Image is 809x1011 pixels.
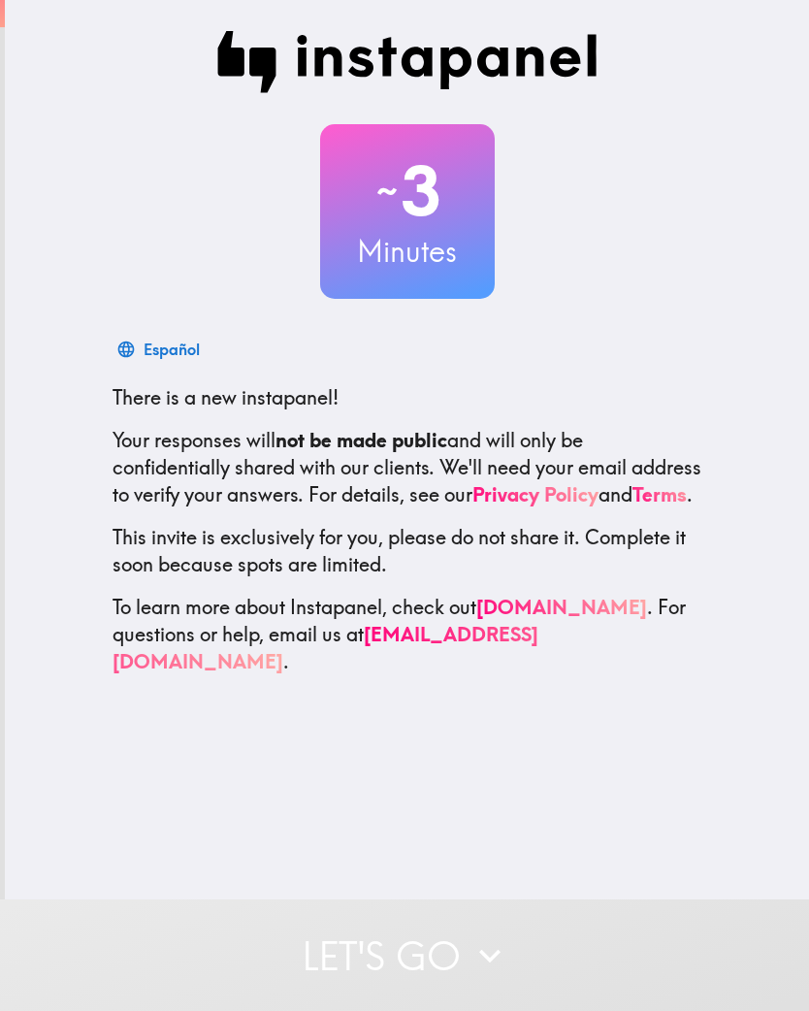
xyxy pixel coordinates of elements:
button: Español [113,330,208,369]
img: Instapanel [217,31,598,93]
p: This invite is exclusively for you, please do not share it. Complete it soon because spots are li... [113,524,702,578]
p: Your responses will and will only be confidentially shared with our clients. We'll need your emai... [113,427,702,508]
div: Español [144,336,200,363]
a: [DOMAIN_NAME] [476,595,647,619]
h2: 3 [320,151,495,231]
a: [EMAIL_ADDRESS][DOMAIN_NAME] [113,622,538,673]
h3: Minutes [320,231,495,272]
a: Privacy Policy [472,482,599,506]
span: ~ [373,162,401,220]
a: Terms [632,482,687,506]
p: To learn more about Instapanel, check out . For questions or help, email us at . [113,594,702,675]
b: not be made public [275,428,447,452]
span: There is a new instapanel! [113,385,339,409]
